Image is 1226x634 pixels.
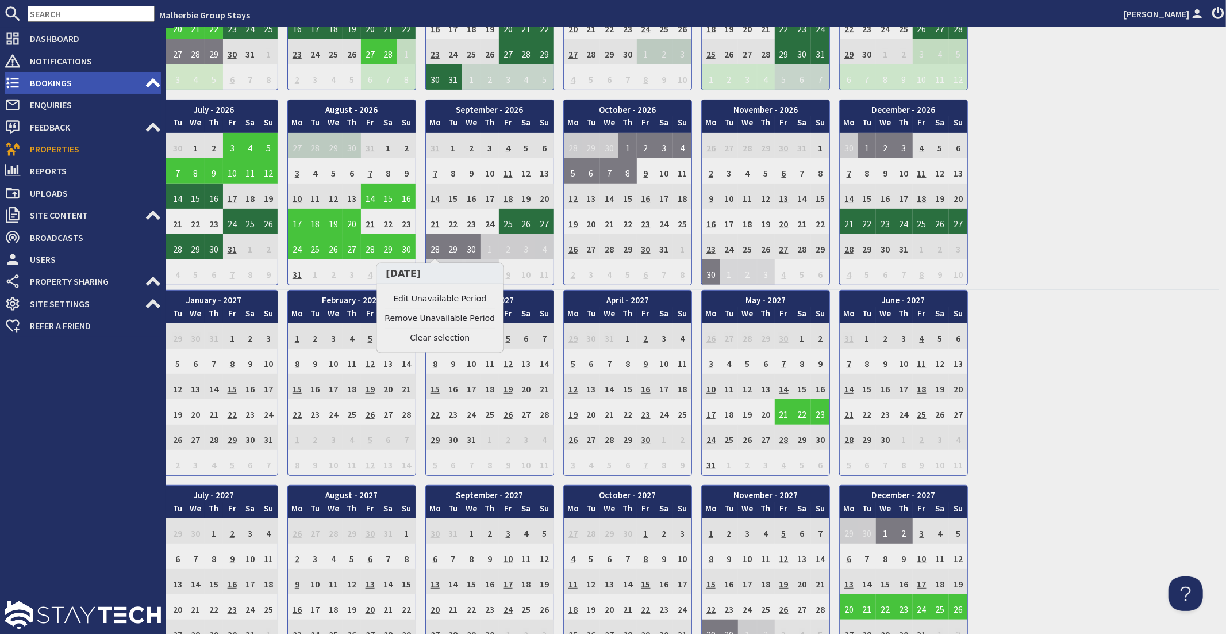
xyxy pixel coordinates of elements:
[894,133,913,158] td: 3
[186,116,205,133] th: We
[858,133,877,158] td: 1
[5,162,161,180] a: Reports
[259,116,278,133] th: Su
[1169,576,1203,611] iframe: Toggle Customer Support
[582,158,601,184] td: 6
[5,316,161,335] a: Refer a Friend
[775,64,793,90] td: 5
[793,184,812,209] td: 14
[324,116,343,133] th: We
[5,295,161,313] a: Site Settings
[756,158,775,184] td: 5
[481,64,499,90] td: 2
[5,184,161,203] a: Uploads
[618,184,637,209] td: 15
[259,158,278,184] td: 12
[186,39,205,64] td: 28
[858,184,877,209] td: 15
[564,158,582,184] td: 5
[481,39,499,64] td: 26
[259,64,278,90] td: 8
[324,64,343,90] td: 4
[205,133,223,158] td: 2
[288,209,306,234] td: 17
[324,133,343,158] td: 29
[793,158,812,184] td: 7
[738,133,756,158] td: 28
[306,39,325,64] td: 24
[241,133,260,158] td: 4
[499,116,517,133] th: Fr
[931,64,950,90] td: 11
[840,184,858,209] td: 14
[379,133,398,158] td: 1
[324,209,343,234] td: 19
[462,116,481,133] th: We
[241,209,260,234] td: 25
[186,133,205,158] td: 1
[5,96,161,114] a: Enquiries
[517,158,536,184] td: 12
[21,206,145,224] span: Site Content
[811,64,829,90] td: 7
[637,184,655,209] td: 16
[949,116,967,133] th: Su
[894,64,913,90] td: 9
[618,64,637,90] td: 7
[444,116,463,133] th: Tu
[499,158,517,184] td: 11
[159,9,250,21] a: Malherbie Group Stays
[876,133,894,158] td: 2
[21,162,161,180] span: Reports
[379,209,398,234] td: 22
[673,64,691,90] td: 10
[186,64,205,90] td: 4
[876,184,894,209] td: 16
[582,64,601,90] td: 5
[426,133,444,158] td: 31
[720,133,739,158] td: 27
[259,184,278,209] td: 19
[499,64,517,90] td: 3
[600,133,618,158] td: 30
[618,116,637,133] th: Th
[949,39,967,64] td: 5
[702,133,720,158] td: 26
[858,64,877,90] td: 7
[811,39,829,64] td: 31
[205,64,223,90] td: 5
[756,133,775,158] td: 29
[241,39,260,64] td: 31
[738,64,756,90] td: 3
[600,64,618,90] td: 6
[361,39,379,64] td: 27
[738,184,756,209] td: 11
[702,100,829,117] th: November - 2026
[600,184,618,209] td: 14
[738,158,756,184] td: 4
[858,39,877,64] td: 30
[618,133,637,158] td: 1
[564,116,582,133] th: Mo
[481,184,499,209] td: 17
[168,184,187,209] td: 14
[931,158,950,184] td: 12
[361,64,379,90] td: 6
[426,184,444,209] td: 14
[775,133,793,158] td: 30
[793,39,812,64] td: 30
[949,184,967,209] td: 20
[306,116,325,133] th: Tu
[5,250,161,269] a: Users
[205,39,223,64] td: 29
[462,184,481,209] td: 16
[21,96,161,114] span: Enquiries
[582,184,601,209] td: 13
[205,116,223,133] th: Th
[931,133,950,158] td: 5
[949,158,967,184] td: 13
[259,39,278,64] td: 1
[324,39,343,64] td: 25
[288,116,306,133] th: Mo
[481,158,499,184] td: 10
